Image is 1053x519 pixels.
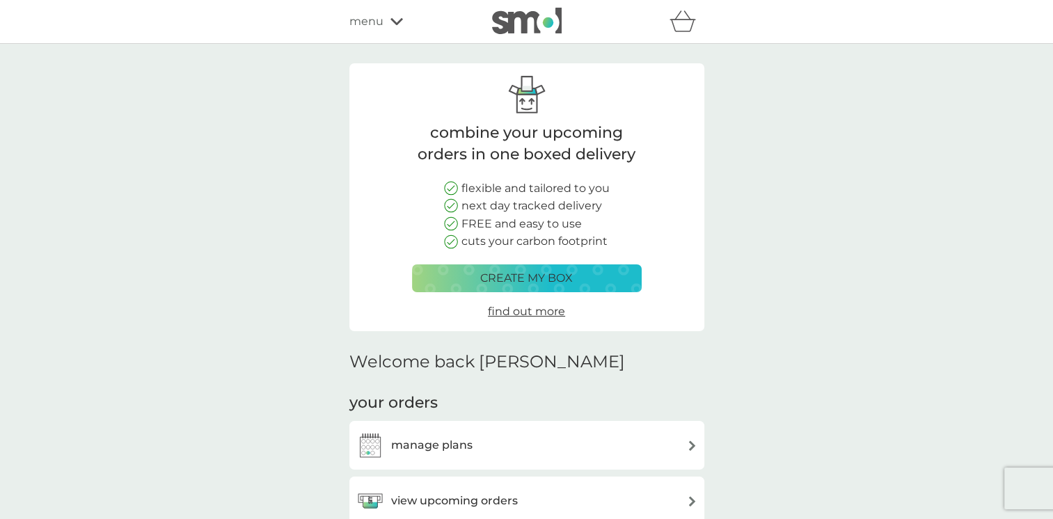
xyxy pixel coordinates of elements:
[349,13,383,31] span: menu
[349,352,625,372] h2: Welcome back [PERSON_NAME]
[488,303,565,321] a: find out more
[670,8,704,35] div: basket
[349,392,438,414] h3: your orders
[488,305,565,318] span: find out more
[492,8,562,34] img: smol
[412,122,642,166] p: combine your upcoming orders in one boxed delivery
[461,179,610,198] p: flexible and tailored to you
[480,269,573,287] p: create my box
[391,436,473,454] h3: manage plans
[461,215,582,233] p: FREE and easy to use
[687,496,697,506] img: arrow right
[412,264,642,292] button: create my box
[687,440,697,451] img: arrow right
[391,492,518,510] h3: view upcoming orders
[461,197,602,215] p: next day tracked delivery
[461,232,608,250] p: cuts your carbon footprint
